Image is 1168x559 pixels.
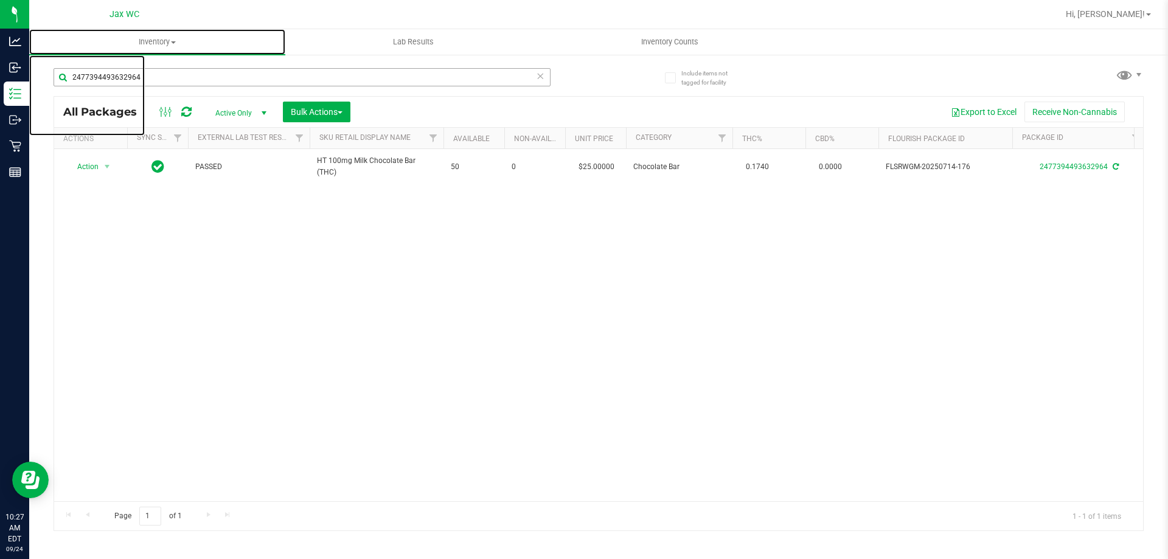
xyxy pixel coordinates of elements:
span: Jax WC [109,9,139,19]
a: Category [636,133,672,142]
span: $25.00000 [572,158,620,176]
span: Bulk Actions [291,107,342,117]
a: THC% [742,134,762,143]
a: Package ID [1022,133,1063,142]
a: Inventory Counts [541,29,798,55]
span: select [100,158,115,175]
span: 1 - 1 of 1 items [1063,507,1131,525]
a: Filter [290,128,310,148]
span: Page of 1 [104,507,192,526]
span: 50 [451,161,497,173]
span: 0 [512,161,558,173]
span: HT 100mg Milk Chocolate Bar (THC) [317,155,436,178]
span: 0.0000 [813,158,848,176]
span: Inventory [29,36,285,47]
a: Non-Available [514,134,568,143]
a: Filter [168,128,188,148]
a: Sku Retail Display Name [319,133,411,142]
a: Filter [712,128,732,148]
inline-svg: Inbound [9,61,21,74]
button: Export to Excel [943,102,1024,122]
span: Action [66,158,99,175]
span: In Sync [151,158,164,175]
a: CBD% [815,134,835,143]
a: 2477394493632964 [1040,162,1108,171]
button: Bulk Actions [283,102,350,122]
a: Unit Price [575,134,613,143]
inline-svg: Inventory [9,88,21,100]
p: 10:27 AM EDT [5,512,24,544]
span: Hi, [PERSON_NAME]! [1066,9,1145,19]
input: Search Package ID, Item Name, SKU, Lot or Part Number... [54,68,551,86]
p: 09/24 [5,544,24,554]
span: Include items not tagged for facility [681,69,742,87]
span: Clear [536,68,544,84]
a: Flourish Package ID [888,134,965,143]
inline-svg: Reports [9,166,21,178]
span: All Packages [63,105,149,119]
span: Inventory Counts [625,36,715,47]
a: Filter [423,128,443,148]
iframe: Resource center [12,462,49,498]
inline-svg: Analytics [9,35,21,47]
input: 1 [139,507,161,526]
span: Lab Results [377,36,450,47]
span: Sync from Compliance System [1111,162,1119,171]
inline-svg: Outbound [9,114,21,126]
a: Filter [1126,128,1146,148]
button: Receive Non-Cannabis [1024,102,1125,122]
inline-svg: Retail [9,140,21,152]
a: Lab Results [285,29,541,55]
a: Available [453,134,490,143]
div: Actions [63,134,122,143]
span: FLSRWGM-20250714-176 [886,161,1005,173]
a: Sync Status [137,133,184,142]
span: PASSED [195,161,302,173]
a: External Lab Test Result [198,133,293,142]
span: 0.1740 [740,158,775,176]
a: Inventory [29,29,285,55]
span: Chocolate Bar [633,161,725,173]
